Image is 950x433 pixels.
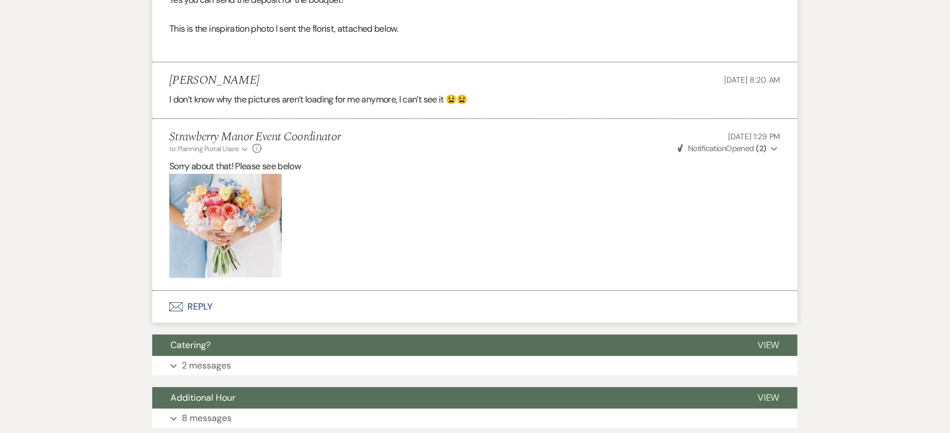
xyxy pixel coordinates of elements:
p: This is the inspiration photo I sent the florist, attached below. [169,22,781,36]
img: Spring Florals.png [169,174,283,279]
span: Catering? [170,339,211,351]
span: View [758,392,780,404]
button: NotificationOpened (2) [676,143,781,155]
strong: ( 2 ) [756,143,767,153]
p: 2 messages [182,358,231,373]
p: I don’t know why the pictures aren’t loading for me anymore, I can’t see it 😫😫 [169,92,781,107]
span: Additional Hour [170,392,236,404]
button: Reply [152,291,798,323]
button: View [739,335,798,356]
span: Opened [678,143,767,153]
span: [DATE] 8:20 AM [725,75,781,85]
p: Sorry about that! Please see below [169,159,781,174]
button: Catering? [152,335,739,356]
span: Notification [688,143,726,153]
h5: Strawberry Manor Event Coordinator [169,130,341,144]
span: View [758,339,780,351]
button: to: Planning Portal Users [169,144,250,154]
span: to: Planning Portal Users [169,144,239,153]
button: 2 messages [152,356,798,375]
button: View [739,387,798,409]
button: Additional Hour [152,387,739,409]
h5: [PERSON_NAME] [169,74,259,88]
button: 8 messages [152,409,798,428]
span: [DATE] 1:29 PM [729,131,781,142]
p: 8 messages [182,411,232,426]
